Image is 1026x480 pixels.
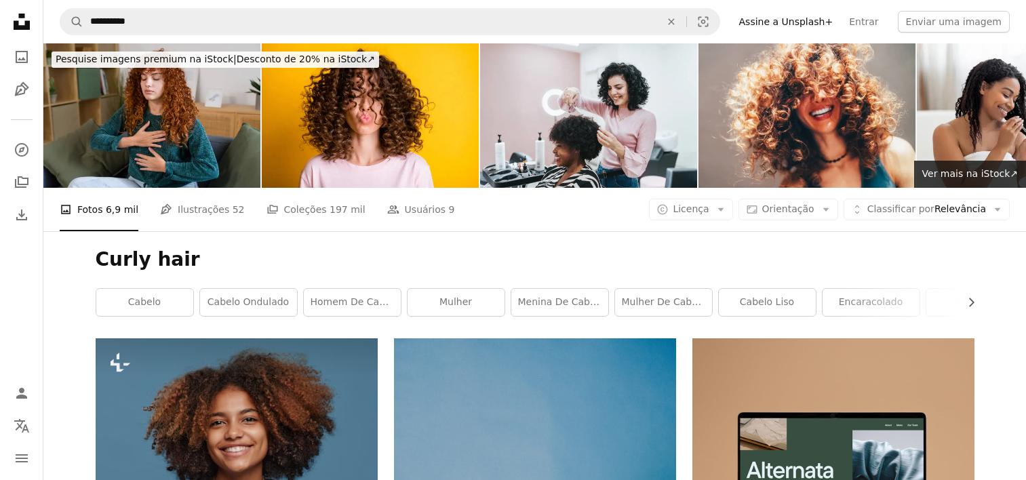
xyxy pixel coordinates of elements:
[698,43,915,188] img: Mulher com cabelo encaracolado tomando selfie
[56,54,237,64] span: Pesquise imagens premium na iStock |
[330,202,366,217] span: 197 mil
[867,203,934,214] span: Classificar por
[60,8,720,35] form: Pesquise conteúdo visual em todo o site
[656,9,686,35] button: Limpar
[922,168,1018,179] span: Ver mais na iStock ↗
[96,247,974,272] h1: Curly hair
[8,43,35,71] a: Fotos
[687,9,719,35] button: Pesquisa visual
[8,169,35,196] a: Coleções
[8,76,35,103] a: Ilustrações
[8,136,35,163] a: Explorar
[449,202,455,217] span: 9
[387,188,455,231] a: Usuários 9
[304,289,401,316] a: homem de cabelo encaracolado
[52,52,379,68] div: Desconto de 20% na iStock ↗
[673,203,709,214] span: Licença
[262,43,479,188] img: Headshot de menina com penteado encaracolado vestindo camiseta enviar ar beijo lábios beicinho is...
[200,289,297,316] a: cabelo ondulado
[867,203,986,216] span: Relevância
[8,201,35,228] a: Histórico de downloads
[844,199,1010,220] button: Classificar porRelevância
[914,161,1026,188] a: Ver mais na iStock↗
[738,199,838,220] button: Orientação
[959,289,974,316] button: rolar lista para a direita
[480,43,697,188] img: Cabeleireiro cuidando do cabelo de um cliente
[511,289,608,316] a: menina de cabelo encaracolado
[926,289,1023,316] a: Cachos
[8,412,35,439] button: Idioma
[841,11,886,33] a: Entrar
[8,445,35,472] button: Menu
[8,380,35,407] a: Entrar / Cadastrar-se
[267,188,366,231] a: Coleções 197 mil
[96,289,193,316] a: cabelo
[823,289,920,316] a: encaracolado
[898,11,1010,33] button: Enviar uma imagem
[719,289,816,316] a: cabelo liso
[96,426,378,438] a: Retrato frontal da mulher afro-americana jovem com cabelo encaracolado natural sorrindo alegremen...
[408,289,505,316] a: mulher
[649,199,732,220] button: Licença
[60,9,83,35] button: Pesquise na Unsplash
[731,11,842,33] a: Assine a Unsplash+
[43,43,387,76] a: Pesquise imagens premium na iStock|Desconto de 20% na iStock↗
[762,203,814,214] span: Orientação
[615,289,712,316] a: mulher de cabelo encaracolado
[233,202,245,217] span: 52
[160,188,244,231] a: Ilustrações 52
[43,43,260,188] img: Mulher serena praticando respiração diafragmática no sofá em casa
[8,8,35,38] a: Início — Unsplash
